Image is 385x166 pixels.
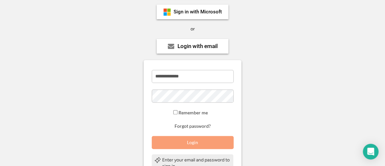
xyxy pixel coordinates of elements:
div: Login with email [177,43,218,49]
button: Forgot password? [174,123,212,129]
div: or [191,26,195,32]
img: ms-symbollockup_mssymbol_19.png [163,8,171,16]
label: Remember me [178,110,208,115]
button: Login [152,136,234,149]
div: Sign in with Microsoft [174,9,222,14]
div: Open Intercom Messenger [363,144,378,159]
